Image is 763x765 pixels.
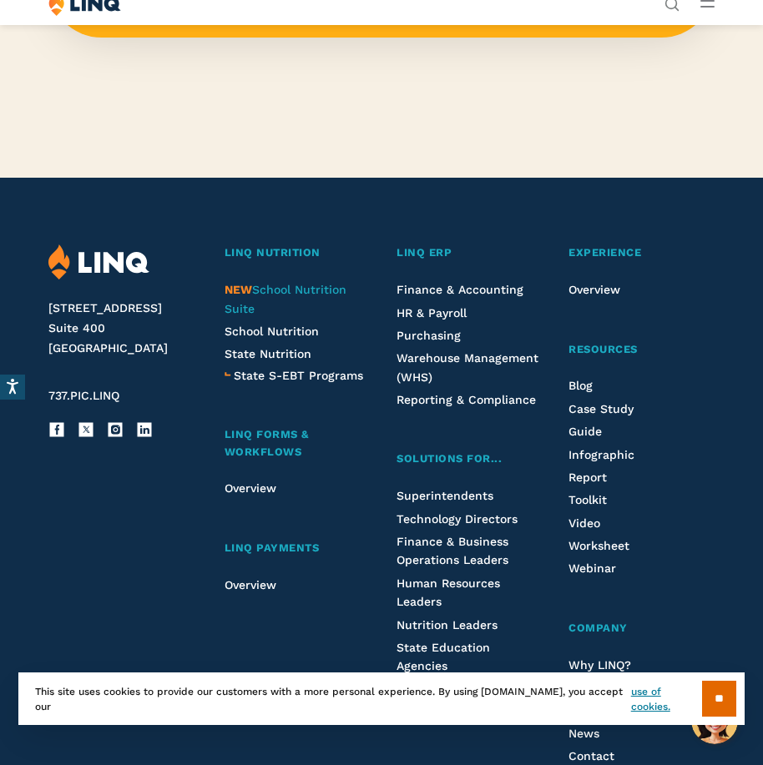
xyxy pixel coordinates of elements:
[107,421,124,438] a: Instagram
[225,347,311,360] a: State Nutrition
[397,283,523,296] a: Finance & Accounting
[225,481,276,495] a: Overview
[397,244,542,262] a: LINQ ERP
[568,448,634,461] a: Infographic
[397,535,508,566] a: Finance & Business Operations Leaders
[225,578,276,591] a: Overview
[631,684,702,714] a: use of cookies.
[225,244,370,262] a: LINQ Nutrition
[397,641,490,672] a: State Education Agencies
[397,576,500,608] a: Human Resources Leaders
[568,561,616,575] a: Webinar
[568,539,629,552] a: Worksheet
[18,672,745,725] div: This site uses cookies to provide our customers with a more personal experience. By using [DOMAIN...
[568,493,607,506] a: Toolkit
[48,299,201,358] address: [STREET_ADDRESS] Suite 400 [GEOGRAPHIC_DATA]
[568,471,607,484] a: Report
[48,244,149,280] img: LINQ | K‑12 Software
[234,366,363,385] a: State S-EBT Programs
[397,393,536,406] a: Reporting & Compliance
[225,283,346,315] span: School Nutrition Suite
[136,421,153,438] a: LinkedIn
[568,343,638,355] span: Resources
[568,379,593,392] a: Blog
[397,246,452,259] span: LINQ ERP
[397,489,493,502] a: Superintendents
[568,402,634,415] a: Case Study
[568,620,714,637] a: Company
[568,425,602,438] a: Guide
[397,351,538,383] a: Warehouse Management (WHS)
[568,622,628,634] span: Company
[568,341,714,359] a: Resources
[397,329,461,342] a: Purchasing
[225,540,370,557] a: LINQ Payments
[225,283,252,296] span: NEW
[397,306,467,320] a: HR & Payroll
[225,246,321,259] span: LINQ Nutrition
[225,325,319,338] a: School Nutrition
[568,244,714,262] a: Experience
[225,426,370,461] a: LINQ Forms & Workflows
[48,389,119,402] span: 737.PIC.LINQ
[568,658,631,672] a: Why LINQ?
[225,428,309,458] span: LINQ Forms & Workflows
[568,283,620,296] a: Overview
[568,749,614,762] a: Contact
[78,421,94,438] a: X
[568,516,600,530] a: Video
[397,618,498,632] a: Nutrition Leaders
[225,541,320,554] span: LINQ Payments
[397,512,518,526] a: Technology Directors
[234,369,363,382] span: State S-EBT Programs
[48,421,65,438] a: Facebook
[225,283,346,315] a: NEWSchool Nutrition Suite
[568,246,641,259] span: Experience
